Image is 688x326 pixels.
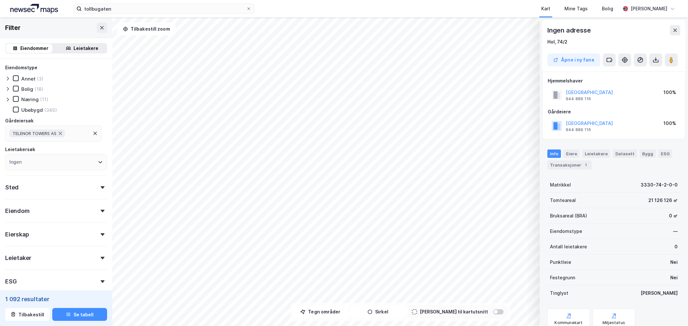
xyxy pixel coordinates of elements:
[563,149,580,158] div: Eiere
[550,197,576,204] div: Tomteareal
[641,181,678,189] div: 3330-74-2-0-0
[5,231,29,238] div: Eierskap
[582,149,610,158] div: Leietakere
[547,38,567,46] div: Hol, 74/2
[5,295,107,303] div: 1 092 resultater
[631,5,667,13] div: [PERSON_NAME]
[640,149,656,158] div: Bygg
[5,23,21,33] div: Filter
[673,227,678,235] div: —
[603,320,625,325] div: Miljøstatus
[21,96,39,102] div: Næring
[548,77,680,85] div: Hjemmelshaver
[293,305,348,318] button: Tegn områder
[583,162,589,168] div: 1
[82,4,246,14] input: Søk på adresse, matrikkel, gårdeiere, leietakere eller personer
[674,243,678,251] div: 0
[547,53,600,66] button: Åpne i ny fane
[663,89,676,96] div: 100%
[52,308,107,321] button: Se tabell
[541,5,550,13] div: Kart
[21,107,43,113] div: Ubebygd
[5,254,31,262] div: Leietaker
[10,4,58,14] img: logo.a4113a55bc3d86da70a041830d287a7e.svg
[351,305,405,318] button: Sirkel
[602,5,613,13] div: Bolig
[5,278,16,285] div: ESG
[40,96,48,102] div: (11)
[74,44,98,52] div: Leietakere
[641,289,678,297] div: [PERSON_NAME]
[548,108,680,116] div: Gårdeiere
[5,64,37,72] div: Eiendomstype
[663,120,676,127] div: 100%
[44,107,57,113] div: (346)
[550,274,575,282] div: Festegrunn
[547,160,592,169] div: Transaksjoner
[5,308,50,321] button: Tilbakestill
[9,158,22,166] div: Ingen
[648,197,678,204] div: 21 126 126 ㎡
[554,320,583,325] div: Kommunekart
[5,146,35,153] div: Leietakersøk
[566,127,591,132] div: 944 889 116
[550,243,587,251] div: Antall leietakere
[21,86,33,92] div: Bolig
[669,212,678,220] div: 0 ㎡
[35,86,44,92] div: (18)
[566,96,591,101] div: 944 889 116
[656,295,688,326] iframe: Chat Widget
[670,258,678,266] div: Nei
[550,181,571,189] div: Matrikkel
[13,131,56,136] span: TELENOR TOWERS AS
[21,76,35,82] div: Annet
[547,149,561,158] div: Info
[117,23,175,35] button: Tilbakestill zoom
[5,207,30,215] div: Eiendom
[564,5,588,13] div: Mine Tags
[656,295,688,326] div: Kontrollprogram for chat
[550,227,582,235] div: Eiendomstype
[550,289,568,297] div: Tinglyst
[550,258,571,266] div: Punktleie
[613,149,637,158] div: Datasett
[658,149,672,158] div: ESG
[420,308,488,316] div: [PERSON_NAME] til kartutsnitt
[5,184,19,191] div: Sted
[5,117,34,125] div: Gårdeiersøk
[550,212,587,220] div: Bruksareal (BRA)
[37,76,44,82] div: (3)
[20,44,48,52] div: Eiendommer
[547,25,592,35] div: Ingen adresse
[670,274,678,282] div: Nei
